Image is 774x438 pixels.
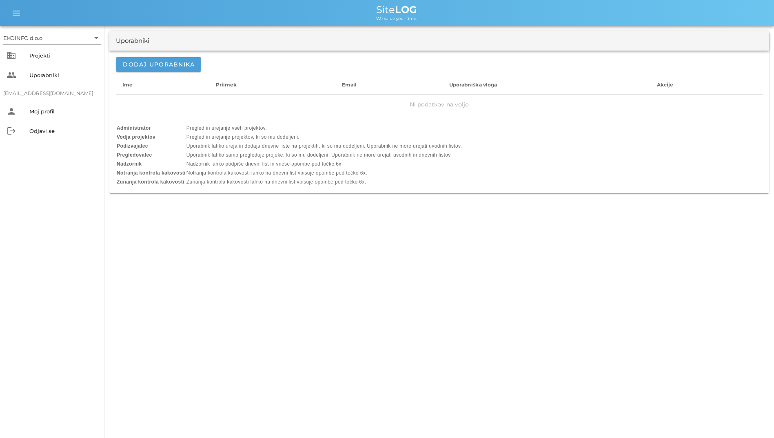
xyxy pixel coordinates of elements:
[122,61,195,68] span: Dodaj uporabnika
[186,124,462,132] td: Pregled in urejanje vseh projektov.
[376,16,417,21] span: We value your time.
[186,169,462,177] td: Notranja kontrola kakovosti lahko na dnevni list vpisuje opombe pod točko 6x.
[117,143,148,149] b: Podizvajalec
[116,57,201,72] button: Dodaj uporabnika
[7,51,16,60] i: business
[117,161,142,167] b: Nadzornik
[650,75,763,95] th: Akcije: Ni razvrščeno. Aktivirajte za naraščajoče razvrščanje.
[342,82,357,88] span: Email
[11,8,21,18] i: menu
[3,31,101,44] div: EKOINFO d.o.o
[186,133,462,141] td: Pregled in urejanje projektov, ki so mu dodeljeni.
[7,70,16,80] i: people
[116,75,209,95] th: Ime: Ni razvrščeno. Aktivirajte za naraščajoče razvrščanje.
[7,106,16,116] i: person
[376,4,417,15] span: Site
[186,151,462,159] td: Uporabnik lahko samo pregleduje projeke, ki so mu dodeljeni. Uporabnik ne more urejati uvodnih in...
[3,34,42,42] div: EKOINFO d.o.o
[122,82,133,88] span: Ime
[335,75,443,95] th: Email: Ni razvrščeno. Aktivirajte za naraščajoče razvrščanje.
[29,52,98,59] div: Projekti
[116,95,763,114] td: Ni podatkov na voljo
[117,179,184,185] b: Zunanja kontrola kakovosti
[7,126,16,136] i: logout
[186,142,462,150] td: Uporabnik lahko ureja in dodaja dnevne liste na projektih, ki so mu dodeljeni. Uporabnik ne more ...
[117,134,155,140] b: Vodja projektov
[186,178,462,186] td: Zunanja kontrola kakovosti lahko na dnevni list vpisuje opombe pod točko 6x.
[657,82,674,88] span: Akcije
[29,128,98,134] div: Odjavi se
[186,160,462,168] td: Nadzornik lahko podpiše dnevni list in vnese opombe pod točke 6x.
[116,36,149,46] div: Uporabniki
[29,72,98,78] div: Uporabniki
[395,4,417,15] b: LOG
[449,82,497,88] span: Uporabniška vloga
[216,82,237,88] span: Priimek
[209,75,335,95] th: Priimek: Ni razvrščeno. Aktivirajte za naraščajoče razvrščanje.
[117,170,186,176] b: Notranja kontrola kakovosti
[117,152,152,158] b: Pregledovalec
[29,108,98,115] div: Moj profil
[117,125,151,131] b: Administrator
[91,33,101,43] i: arrow_drop_down
[443,75,650,95] th: Uporabniška vloga: Ni razvrščeno. Aktivirajte za naraščajoče razvrščanje.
